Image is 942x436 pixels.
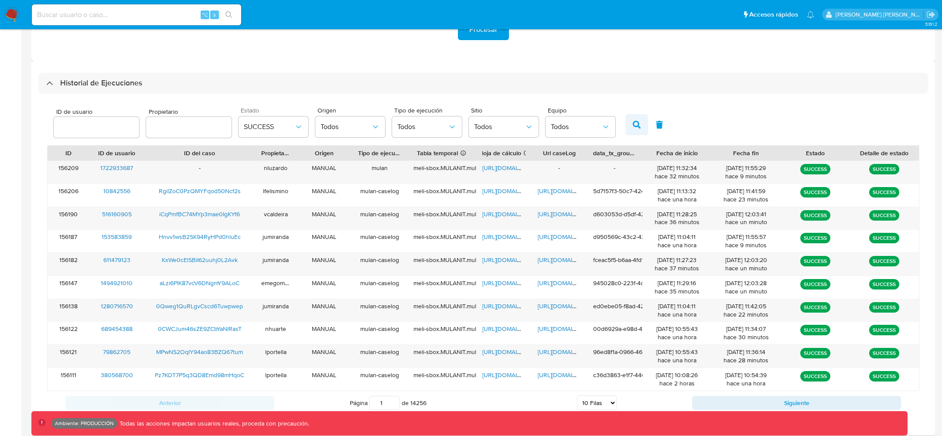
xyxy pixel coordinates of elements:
[925,20,938,27] span: 3.161.2
[201,10,208,19] span: ⌥
[749,10,798,19] span: Accesos rápidos
[220,9,238,21] button: search-icon
[117,419,309,428] p: Todas las acciones impactan usuarios reales, proceda con precaución.
[807,11,814,18] a: Notificaciones
[32,9,241,20] input: Buscar usuario o caso...
[55,422,114,425] p: Ambiente: PRODUCCIÓN
[213,10,216,19] span: s
[836,10,924,19] p: stella.andriano@mercadolibre.com
[926,10,935,19] a: Salir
